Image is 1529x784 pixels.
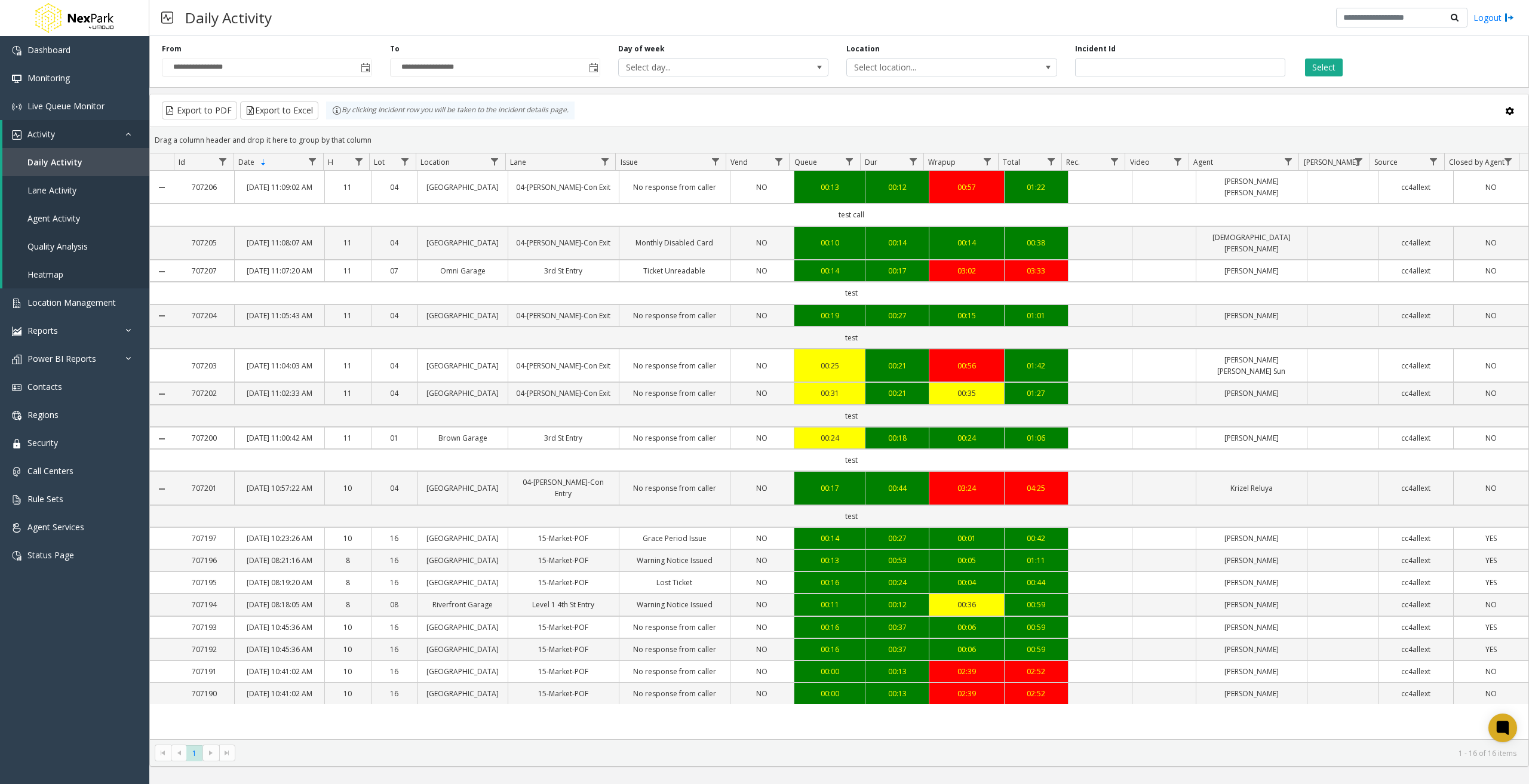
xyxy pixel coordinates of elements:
span: NO [1485,182,1497,192]
div: 00:14 [937,237,997,248]
a: [GEOGRAPHIC_DATA] [425,388,501,399]
span: Status Page [27,549,74,561]
span: Power BI Reports [27,353,96,364]
span: NO [756,182,767,192]
a: 00:21 [873,360,922,371]
a: 03:33 [1012,265,1061,276]
img: 'icon' [12,467,22,476]
a: 10 [332,533,364,544]
span: Contacts [27,381,62,392]
a: [PERSON_NAME] [1203,265,1300,276]
a: 00:38 [1012,237,1061,248]
a: 00:42 [1012,533,1061,544]
a: 03:02 [937,265,997,276]
a: 00:13 [802,182,858,193]
img: 'icon' [12,130,22,140]
a: 00:53 [873,555,922,566]
a: 01:42 [1012,360,1061,371]
a: Rec. Filter Menu [1106,153,1122,170]
div: 00:17 [873,265,922,276]
a: Collapse Details [150,389,174,399]
a: NO [738,360,787,371]
a: No response from caller [627,432,723,444]
td: test [174,327,1528,349]
a: 00:56 [937,360,997,371]
img: pageIcon [161,3,173,32]
a: No response from caller [627,182,723,193]
a: [GEOGRAPHIC_DATA] [425,310,501,321]
a: 00:35 [937,388,997,399]
div: 00:17 [802,482,858,494]
a: 04 [379,182,410,193]
a: YES [1461,533,1521,544]
a: [PERSON_NAME] [1203,388,1300,399]
span: Monitoring [27,72,70,84]
a: cc4allext [1386,310,1446,321]
a: 07 [379,265,410,276]
a: NO [1461,237,1521,248]
a: 00:14 [802,533,858,544]
a: cc4allext [1386,360,1446,371]
a: 01:22 [1012,182,1061,193]
a: 00:31 [802,388,858,399]
a: Source Filter Menu [1426,153,1442,170]
a: 00:10 [802,237,858,248]
span: NO [756,310,767,321]
td: test [174,405,1528,427]
a: 03:24 [937,482,997,494]
a: 00:25 [802,360,858,371]
a: 00:14 [873,237,922,248]
span: Security [27,437,58,448]
a: [PERSON_NAME] [1203,533,1300,544]
span: Heatmap [27,269,63,280]
a: 04-[PERSON_NAME]-Con Exit [515,237,612,248]
img: 'icon' [12,523,22,533]
a: [DATE] 10:57:22 AM [242,482,317,494]
a: 01 [379,432,410,444]
a: 707207 [181,265,227,276]
span: NO [1485,433,1497,443]
img: 'icon' [12,551,22,561]
a: cc4allext [1386,182,1446,193]
span: YES [1485,555,1497,565]
span: Live Queue Monitor [27,100,105,112]
a: [DATE] 08:21:16 AM [242,555,317,566]
a: Total Filter Menu [1043,153,1059,170]
a: 707205 [181,237,227,248]
a: 00:13 [802,555,858,566]
div: 00:12 [873,182,922,193]
a: 00:57 [937,182,997,193]
a: Collapse Details [150,484,174,494]
span: NO [1485,266,1497,276]
div: 00:19 [802,310,858,321]
a: [DATE] 11:05:43 AM [242,310,317,321]
a: 04-[PERSON_NAME]-Con Exit [515,182,612,193]
a: cc4allext [1386,265,1446,276]
a: 11 [332,237,364,248]
a: Vend Filter Menu [770,153,787,170]
a: NO [1461,182,1521,193]
a: 00:44 [873,482,922,494]
a: 00:05 [937,555,997,566]
span: Quality Analysis [27,241,88,252]
a: Daily Activity [2,148,149,176]
td: test [174,449,1528,471]
a: Video Filter Menu [1169,153,1186,170]
a: 00:21 [873,388,922,399]
a: [GEOGRAPHIC_DATA] [425,360,501,371]
a: [GEOGRAPHIC_DATA] [425,482,501,494]
a: 10 [332,482,364,494]
a: Lane Filter Menu [597,153,613,170]
img: 'icon' [12,46,22,56]
span: Agent Activity [27,213,80,224]
a: Location Filter Menu [486,153,502,170]
span: Call Centers [27,465,73,476]
a: 16 [379,577,410,588]
img: logout [1505,11,1514,24]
